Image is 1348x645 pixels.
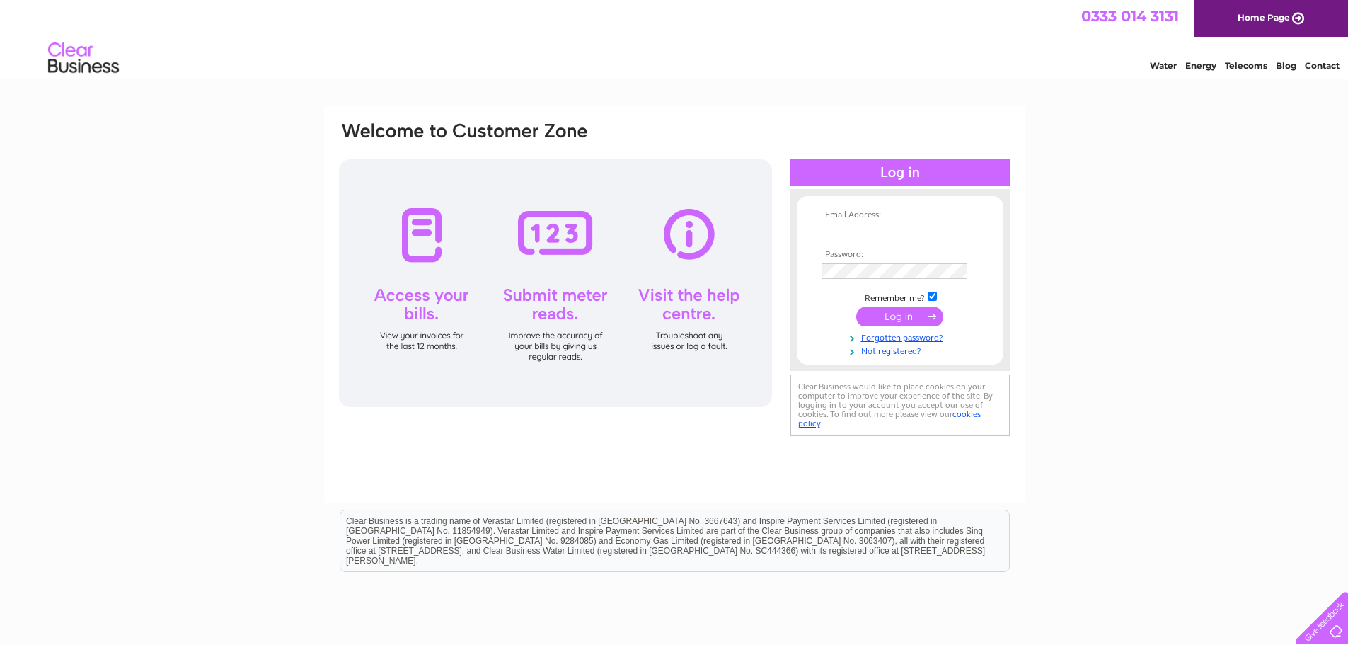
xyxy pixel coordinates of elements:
a: Forgotten password? [822,330,982,343]
div: Clear Business is a trading name of Verastar Limited (registered in [GEOGRAPHIC_DATA] No. 3667643... [340,8,1009,69]
a: Telecoms [1225,60,1267,71]
a: Not registered? [822,343,982,357]
a: Water [1150,60,1177,71]
img: logo.png [47,37,120,80]
a: 0333 014 3131 [1081,7,1179,25]
td: Remember me? [818,290,982,304]
a: Energy [1185,60,1216,71]
a: Contact [1305,60,1340,71]
input: Submit [856,307,943,326]
th: Email Address: [818,210,982,220]
a: Blog [1276,60,1296,71]
a: cookies policy [798,409,981,428]
div: Clear Business would like to place cookies on your computer to improve your experience of the sit... [790,375,1010,436]
th: Password: [818,250,982,260]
